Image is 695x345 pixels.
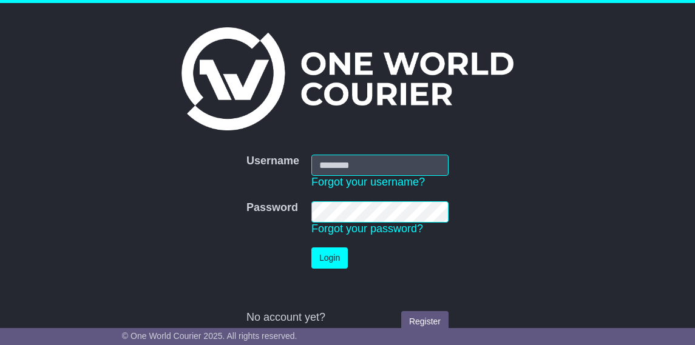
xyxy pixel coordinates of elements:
label: Password [246,201,298,215]
label: Username [246,155,299,168]
button: Login [311,247,348,269]
a: Register [401,311,449,332]
a: Forgot your username? [311,176,425,188]
span: © One World Courier 2025. All rights reserved. [122,331,297,341]
div: No account yet? [246,311,449,324]
a: Forgot your password? [311,223,423,235]
img: One World [181,27,513,130]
